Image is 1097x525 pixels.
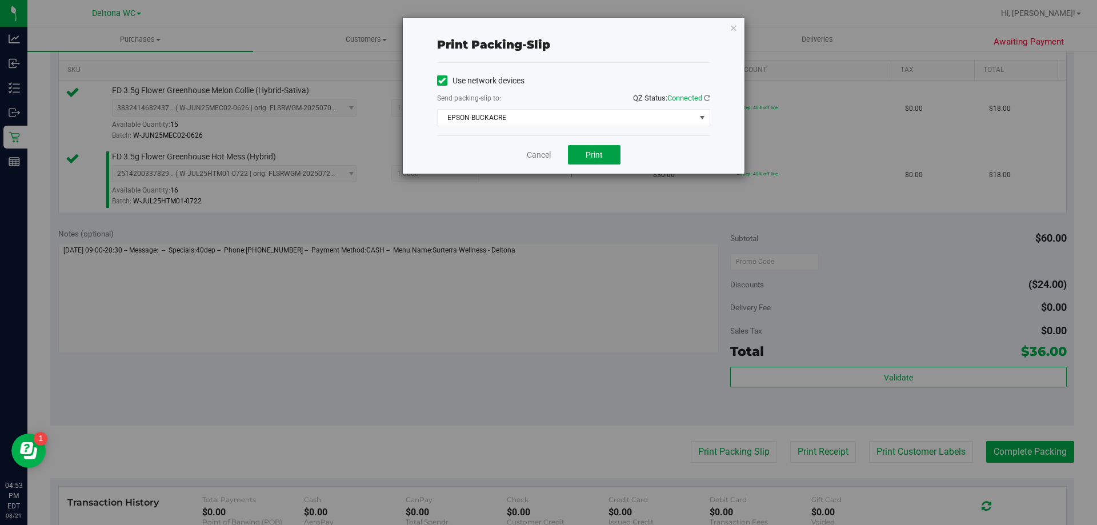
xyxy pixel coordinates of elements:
iframe: Resource center [11,434,46,468]
label: Use network devices [437,75,525,87]
span: select [695,110,709,126]
span: QZ Status: [633,94,710,102]
span: EPSON-BUCKACRE [438,110,695,126]
a: Cancel [527,149,551,161]
span: Connected [667,94,702,102]
button: Print [568,145,620,165]
span: Print [586,150,603,159]
span: Print packing-slip [437,38,550,51]
iframe: Resource center unread badge [34,432,47,446]
label: Send packing-slip to: [437,93,501,103]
